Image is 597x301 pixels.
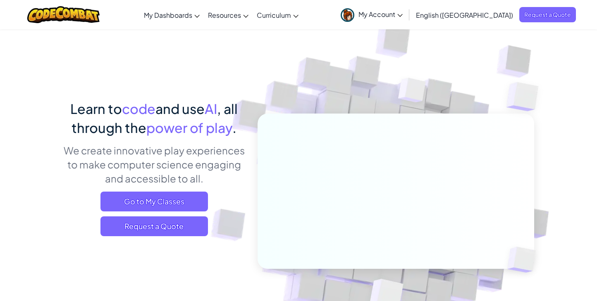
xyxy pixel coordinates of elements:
[232,119,236,136] span: .
[341,8,354,22] img: avatar
[490,62,561,132] img: Overlap cubes
[412,4,517,26] a: English ([GEOGRAPHIC_DATA])
[205,100,217,117] span: AI
[337,2,407,28] a: My Account
[155,100,205,117] span: and use
[140,4,204,26] a: My Dashboards
[63,143,245,185] p: We create innovative play experiences to make computer science engaging and accessible to all.
[146,119,232,136] span: power of play
[253,4,303,26] a: Curriculum
[144,11,192,19] span: My Dashboards
[383,62,442,123] img: Overlap cubes
[122,100,155,117] span: code
[519,7,576,22] a: Request a Quote
[416,11,513,19] span: English ([GEOGRAPHIC_DATA])
[204,4,253,26] a: Resources
[70,100,122,117] span: Learn to
[358,10,403,19] span: My Account
[257,11,291,19] span: Curriculum
[100,216,208,236] a: Request a Quote
[208,11,241,19] span: Resources
[27,6,100,23] img: CodeCombat logo
[100,192,208,211] a: Go to My Classes
[494,230,556,290] img: Overlap cubes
